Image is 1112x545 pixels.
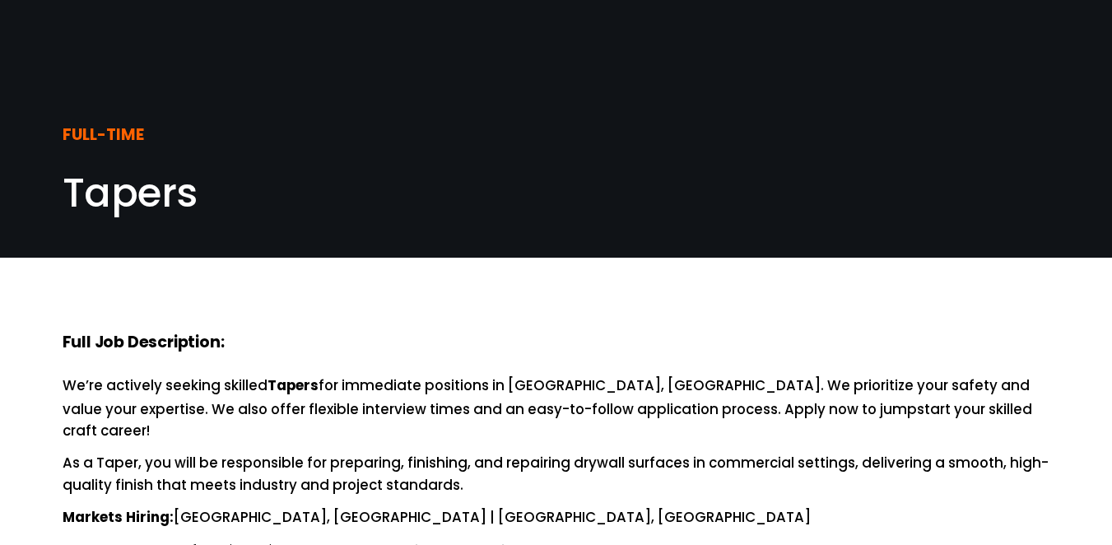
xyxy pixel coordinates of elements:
strong: Full Job Description: [63,330,225,357]
strong: Tapers [268,375,319,398]
p: As a Taper, you will be responsible for preparing, finishing, and repairing drywall surfaces in c... [63,452,1050,496]
span: Tapers [63,165,198,221]
strong: Markets Hiring: [63,506,174,530]
p: We’re actively seeking skilled for immediate positions in [GEOGRAPHIC_DATA], [GEOGRAPHIC_DATA]. W... [63,375,1050,443]
strong: FULL-TIME [63,123,144,150]
p: [GEOGRAPHIC_DATA], [GEOGRAPHIC_DATA] | [GEOGRAPHIC_DATA], [GEOGRAPHIC_DATA] [63,506,1050,530]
